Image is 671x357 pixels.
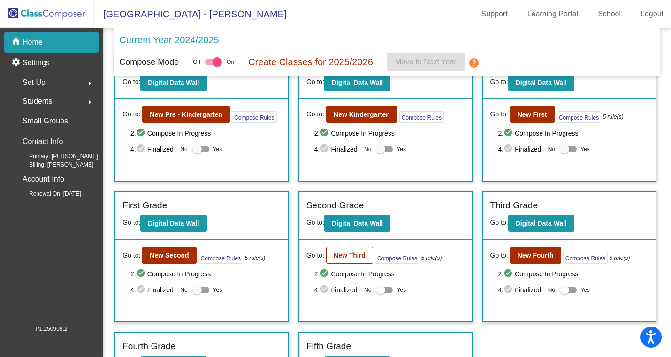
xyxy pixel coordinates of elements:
[387,53,465,71] button: Move to Next Year
[11,57,23,68] mat-icon: settings
[122,251,140,260] span: Go to:
[150,111,222,118] b: New Pre - Kindergarten
[590,7,628,22] a: School
[364,286,371,294] span: No
[324,74,390,91] button: Digital Data Wall
[306,251,324,260] span: Go to:
[375,252,419,264] button: Compose Rules
[332,220,383,227] b: Digital Data Wall
[306,109,324,119] span: Go to:
[490,78,508,85] span: Go to:
[122,78,140,85] span: Go to:
[136,268,147,280] mat-icon: check_circle
[142,106,230,123] button: New Pre - Kindergarten
[150,251,189,259] b: New Second
[498,268,648,280] span: 2. Compose In Progress
[468,57,480,68] mat-icon: help
[84,78,95,89] mat-icon: arrow_right
[213,284,222,296] span: Yes
[314,144,359,155] span: 4. Finalized
[474,7,515,22] a: Support
[180,145,187,153] span: No
[306,340,351,353] label: Fifth Grade
[490,251,508,260] span: Go to:
[324,215,390,232] button: Digital Data Wall
[334,251,366,259] b: New Third
[326,247,373,264] button: New Third
[399,111,444,123] button: Compose Rules
[633,7,671,22] a: Logout
[84,97,95,108] mat-icon: arrow_right
[248,55,373,69] p: Create Classes for 2025/2026
[580,144,590,155] span: Yes
[508,74,574,91] button: Digital Data Wall
[334,111,390,118] b: New Kindergarten
[421,254,442,262] i: 5 rule(s)
[498,128,648,139] span: 2. Compose In Progress
[11,37,23,48] mat-icon: home
[119,33,219,47] p: Current Year 2024/2025
[130,128,281,139] span: 2. Compose In Progress
[148,220,199,227] b: Digital Data Wall
[320,128,331,139] mat-icon: check_circle
[232,111,276,123] button: Compose Rules
[490,199,538,213] label: Third Grade
[180,286,187,294] span: No
[193,58,200,66] span: Off
[23,37,43,48] p: Home
[14,152,98,160] span: Primary: [PERSON_NAME]
[244,254,265,262] i: 5 rule(s)
[122,199,167,213] label: First Grade
[198,252,243,264] button: Compose Rules
[548,145,555,153] span: No
[503,268,515,280] mat-icon: check_circle
[490,219,508,226] span: Go to:
[94,7,286,22] span: [GEOGRAPHIC_DATA] - [PERSON_NAME]
[306,78,324,85] span: Go to:
[516,79,567,86] b: Digital Data Wall
[516,220,567,227] b: Digital Data Wall
[140,74,206,91] button: Digital Data Wall
[14,160,93,169] span: Billing: [PERSON_NAME]
[510,106,555,123] button: New First
[396,284,406,296] span: Yes
[508,215,574,232] button: Digital Data Wall
[213,144,222,155] span: Yes
[23,95,52,108] span: Students
[510,247,561,264] button: New Fourth
[326,106,397,123] button: New Kindergarten
[314,284,359,296] span: 4. Finalized
[557,111,601,123] button: Compose Rules
[122,219,140,226] span: Go to:
[498,284,543,296] span: 4. Finalized
[14,190,81,198] span: Renewal On: [DATE]
[23,135,63,148] p: Contact Info
[314,128,465,139] span: 2. Compose In Progress
[130,268,281,280] span: 2. Compose In Progress
[122,109,140,119] span: Go to:
[503,128,515,139] mat-icon: check_circle
[142,247,196,264] button: New Second
[520,7,586,22] a: Learning Portal
[23,76,46,89] span: Set Up
[490,109,508,119] span: Go to:
[395,58,457,66] span: Move to Next Year
[119,56,179,68] p: Compose Mode
[609,254,630,262] i: 5 rule(s)
[320,144,331,155] mat-icon: check_circle
[602,113,623,121] i: 5 rule(s)
[518,111,547,118] b: New First
[580,284,590,296] span: Yes
[23,57,50,68] p: Settings
[306,199,364,213] label: Second Grade
[503,284,515,296] mat-icon: check_circle
[23,114,68,128] p: Small Groups
[332,79,383,86] b: Digital Data Wall
[518,251,554,259] b: New Fourth
[136,128,147,139] mat-icon: check_circle
[314,268,465,280] span: 2. Compose In Progress
[396,144,406,155] span: Yes
[136,144,147,155] mat-icon: check_circle
[548,286,555,294] span: No
[503,144,515,155] mat-icon: check_circle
